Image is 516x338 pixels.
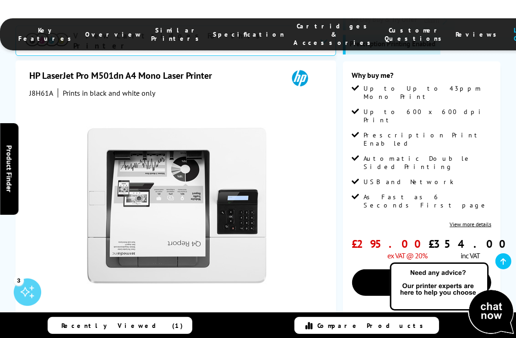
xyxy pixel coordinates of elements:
span: Prescription Print Enabled [364,131,492,147]
span: Customer Questions [385,26,446,43]
a: Recently Viewed (1) [48,317,192,334]
img: HP [279,70,321,87]
span: USB and Network [364,178,454,186]
span: J8H61A [29,88,53,98]
span: Up to Up to 43ppm Mono Print [364,84,492,101]
span: Overview [85,30,142,38]
a: Compare Products [294,317,439,334]
span: Up to 600 x 600 dpi Print [364,108,492,124]
img: HP LaserJet Pro M501dn Thumbnail [87,116,266,295]
a: View more details [450,221,491,228]
span: £354.00 [429,237,512,251]
span: As Fast as 6 Seconds First page [364,193,492,209]
span: Specification [213,30,284,38]
span: Product Finder [5,146,14,193]
div: Why buy me? [352,71,492,84]
span: Automatic Double Sided Printing [364,154,492,171]
span: Recently Viewed (1) [61,322,183,330]
div: 3 [14,275,24,285]
span: Similar Printers [151,26,204,43]
span: Reviews [456,30,501,38]
h1: HP LaserJet Pro M501dn A4 Mono Laser Printer [29,70,221,82]
span: Key Features [18,26,76,43]
span: £295.00 [352,237,428,251]
i: Prints in black and white only [63,88,155,98]
img: Open Live Chat window [388,261,516,336]
a: Add to Basket [352,269,492,296]
span: inc VAT [461,251,480,260]
span: Cartridges & Accessories [293,22,375,47]
span: ex VAT @ 20% [388,251,428,260]
span: Compare Products [317,322,428,330]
